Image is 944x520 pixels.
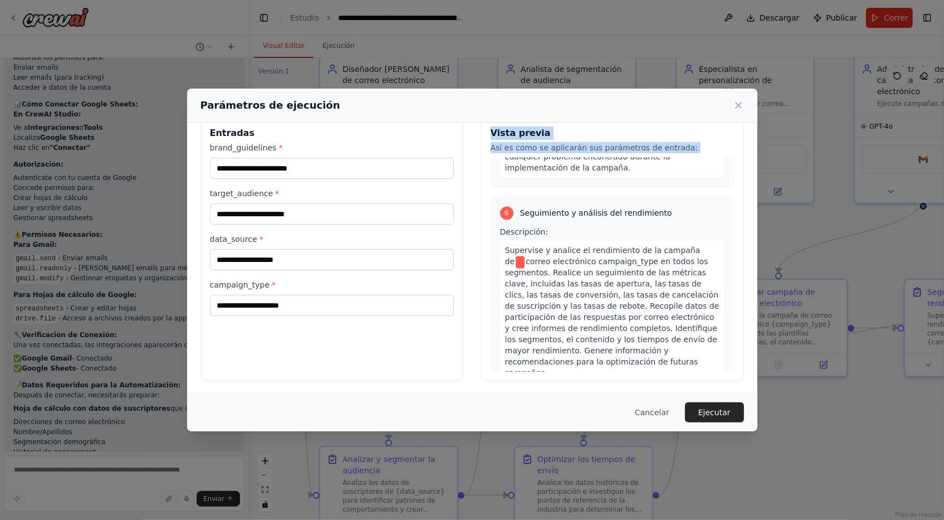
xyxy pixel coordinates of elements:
[210,189,273,198] font: target_audience
[210,280,270,289] font: campaign_type
[200,98,340,113] h2: Parámetros de ejecución
[210,143,277,152] font: brand_guidelines
[210,127,454,140] h3: Entradas
[210,235,257,244] font: data_source
[491,127,735,140] h3: Vista previa
[685,402,744,422] button: Ejecutar
[520,207,672,218] span: Seguimiento y análisis del rendimiento
[491,142,735,153] p: Así es como se aplicarán sus parámetros de entrada:
[516,256,525,268] span: Variable: campaign_type
[500,206,513,220] div: 6
[505,246,701,266] span: Supervise y analice el rendimiento de la campaña de
[626,402,678,422] button: Cancelar
[505,257,720,377] span: correo electrónico campaign_type en todos los segmentos. Realice un seguimiento de las métricas c...
[500,227,549,236] span: Descripción:
[505,108,710,172] span: Campaña de correo electrónico ejecutada con éxito con confirmación de entrega a todos los segment...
